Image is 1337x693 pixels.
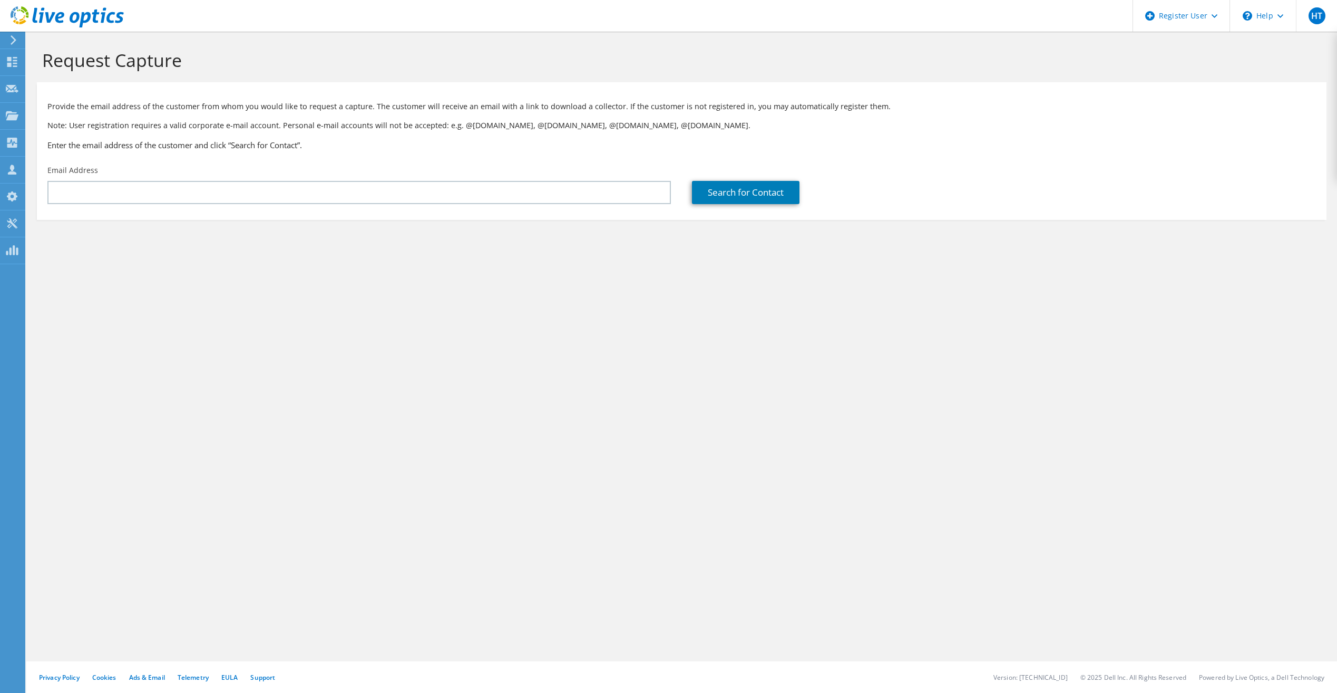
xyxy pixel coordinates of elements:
[1199,673,1324,682] li: Powered by Live Optics, a Dell Technology
[39,673,80,682] a: Privacy Policy
[993,673,1068,682] li: Version: [TECHNICAL_ID]
[1309,7,1325,24] span: HT
[92,673,116,682] a: Cookies
[42,49,1316,71] h1: Request Capture
[47,101,1316,112] p: Provide the email address of the customer from whom you would like to request a capture. The cust...
[692,181,799,204] a: Search for Contact
[47,165,98,176] label: Email Address
[250,673,275,682] a: Support
[129,673,165,682] a: Ads & Email
[47,139,1316,151] h3: Enter the email address of the customer and click “Search for Contact”.
[178,673,209,682] a: Telemetry
[1080,673,1186,682] li: © 2025 Dell Inc. All Rights Reserved
[221,673,238,682] a: EULA
[47,120,1316,131] p: Note: User registration requires a valid corporate e-mail account. Personal e-mail accounts will ...
[1243,11,1252,21] svg: \n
